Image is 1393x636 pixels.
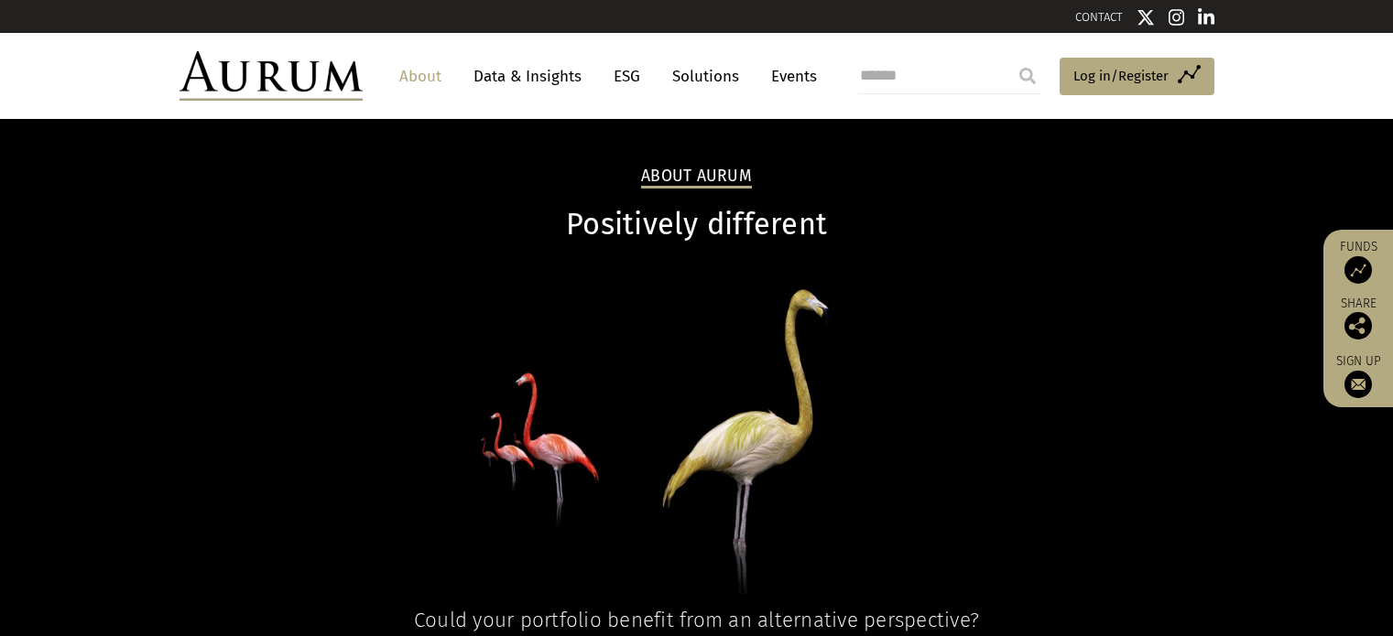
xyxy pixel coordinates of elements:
h2: About Aurum [641,167,752,189]
a: Funds [1333,239,1384,284]
span: Log in/Register [1073,65,1169,87]
a: ESG [604,59,649,93]
img: Twitter icon [1137,8,1155,27]
img: Access Funds [1344,256,1372,284]
a: Data & Insights [464,59,591,93]
a: Log in/Register [1060,58,1214,96]
img: Aurum [180,51,363,101]
img: Instagram icon [1169,8,1185,27]
a: CONTACT [1075,10,1123,24]
img: Share this post [1344,312,1372,340]
a: Solutions [663,59,748,93]
h4: Could your portfolio benefit from an alternative perspective? [180,608,1214,632]
a: About [390,59,451,93]
h1: Positively different [180,207,1214,243]
a: Sign up [1333,353,1384,398]
img: Sign up to our newsletter [1344,371,1372,398]
input: Submit [1009,58,1046,94]
a: Events [762,59,817,93]
img: Linkedin icon [1198,8,1214,27]
div: Share [1333,297,1384,340]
